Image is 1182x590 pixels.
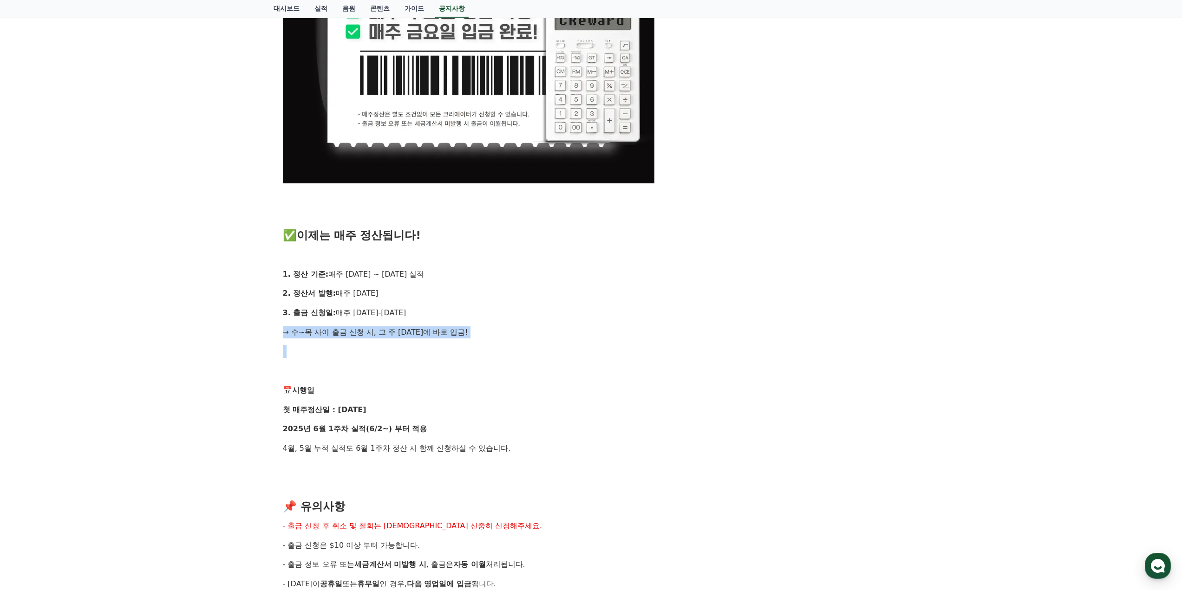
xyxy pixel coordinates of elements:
[120,294,178,318] a: 설정
[283,384,900,396] p: 📅
[283,270,329,279] strong: 1. 정산 기준:
[283,289,336,298] strong: 2. 정산서 발행:
[283,287,900,299] p: 매주 [DATE]
[283,541,418,550] span: - 출금 신청은 $10 이상 부터 가능합니다
[61,294,120,318] a: 대화
[283,308,336,317] strong: 3. 출금 신청일:
[283,521,542,530] span: - 출금 신청 후 취소 및 철회는 [DEMOGRAPHIC_DATA] 신중히 신청해주세요.
[283,307,900,319] p: 매주 [DATE]-[DATE]
[85,309,96,316] span: 대화
[453,560,486,569] strong: 자동 이월
[354,560,426,569] strong: 세금계산서 미발행 시
[283,405,366,414] strong: 첫 매주정산일 : [DATE]
[283,229,900,241] h3: ✅
[283,539,900,551] p: .
[283,558,900,571] p: - 출금 정보 오류 또는 , 출금은 처리됩니다.
[357,579,379,588] strong: 휴무일
[297,229,421,242] strong: 이제는 매주 정산됩니다!
[283,500,900,512] h3: 📌 유의사항
[320,579,342,588] strong: 공휴일
[283,326,900,338] p: → 수~목 사이 출금 신청 시, 그 주 [DATE]에 바로 입금!
[283,268,900,280] p: 매주 [DATE] ~ [DATE] 실적
[292,386,314,395] strong: 시행일
[283,424,427,433] strong: 2025년 6월 1주차 실적(6/2~) 부터 적용
[29,308,35,316] span: 홈
[144,308,155,316] span: 설정
[283,578,900,590] p: - [DATE]이 또는 인 경우, 됩니다.
[407,579,471,588] strong: 다음 영업일에 입금
[3,294,61,318] a: 홈
[283,442,900,454] p: 4월, 5월 누적 실적도 6월 1주차 정산 시 함께 신청하실 수 있습니다.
